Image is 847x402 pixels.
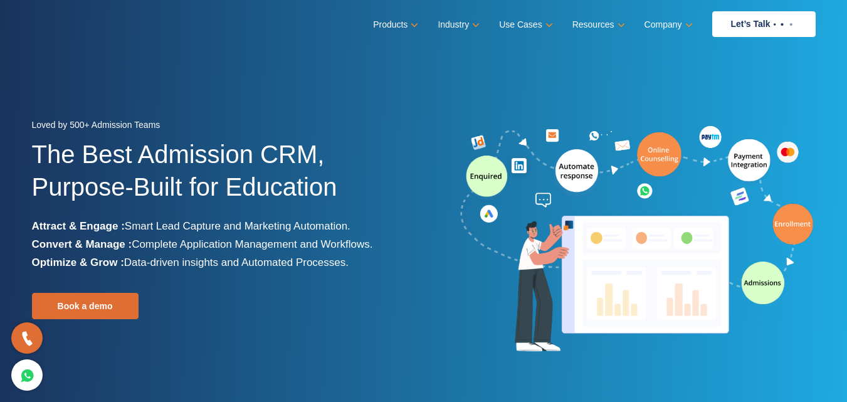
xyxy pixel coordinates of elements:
[438,16,477,34] a: Industry
[712,11,816,37] a: Let’s Talk
[124,257,349,268] span: Data-driven insights and Automated Processes.
[125,220,350,232] span: Smart Lead Capture and Marketing Automation.
[644,16,690,34] a: Company
[32,220,125,232] b: Attract & Engage :
[32,238,132,250] b: Convert & Manage :
[32,257,124,268] b: Optimize & Grow :
[499,16,550,34] a: Use Cases
[32,293,139,319] a: Book a demo
[572,16,623,34] a: Resources
[32,116,414,138] div: Loved by 500+ Admission Teams
[458,123,816,357] img: admission-software-home-page-header
[373,16,416,34] a: Products
[132,238,372,250] span: Complete Application Management and Workflows.
[32,138,414,217] h1: The Best Admission CRM, Purpose-Built for Education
